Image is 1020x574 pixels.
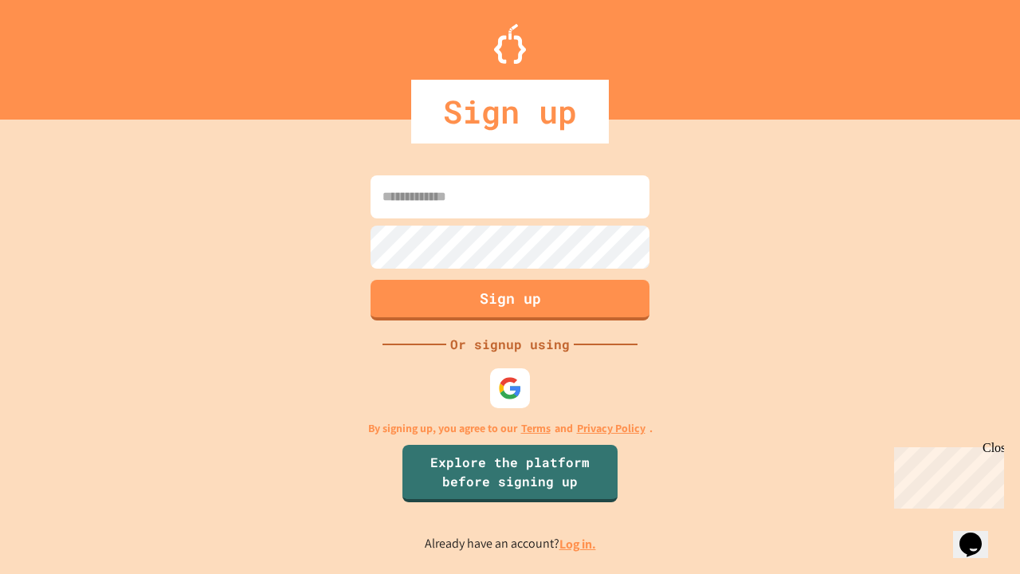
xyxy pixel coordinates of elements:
[446,335,574,354] div: Or signup using
[498,376,522,400] img: google-icon.svg
[368,420,653,437] p: By signing up, you agree to our and .
[494,24,526,64] img: Logo.svg
[559,536,596,552] a: Log in.
[521,420,551,437] a: Terms
[888,441,1004,509] iframe: chat widget
[577,420,645,437] a: Privacy Policy
[371,280,649,320] button: Sign up
[6,6,110,101] div: Chat with us now!Close
[953,510,1004,558] iframe: chat widget
[411,80,609,143] div: Sign up
[402,445,618,502] a: Explore the platform before signing up
[425,534,596,554] p: Already have an account?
